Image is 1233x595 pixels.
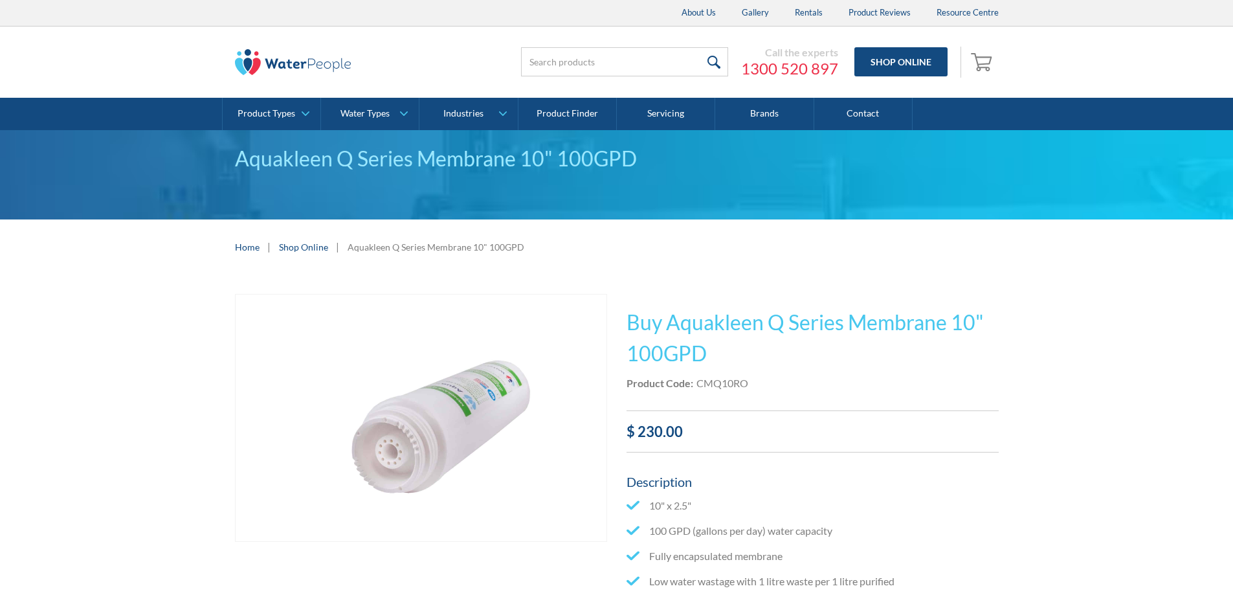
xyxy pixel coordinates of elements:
div: Aquakleen Q Series Membrane 10" 100GPD [348,240,524,254]
div: Call the experts [741,46,838,59]
a: Contact [814,98,913,130]
div: | [266,239,272,254]
h1: Buy Aquakleen Q Series Membrane 10" 100GPD [627,307,999,369]
div: | [335,239,341,254]
a: Product Types [223,98,320,130]
li: Fully encapsulated membrane [627,548,999,564]
img: shopping cart [971,51,995,72]
a: Home [235,240,260,254]
div: $ 230.00 [627,421,999,442]
div: Water Types [340,108,390,119]
a: 1300 520 897 [741,59,838,78]
a: Servicing [617,98,715,130]
div: Aquakleen Q Series Membrane 10" 100GPD [235,143,999,174]
strong: Product Code: [627,377,693,389]
input: Search products [521,47,728,76]
img: Aquakleen Q Series Membrane 10" 100GPD [236,295,606,542]
img: The Water People [235,49,351,75]
li: Low water wastage with 1 litre waste per 1 litre purified [627,574,999,589]
h5: Description [627,472,999,491]
div: CMQ10RO [696,376,748,391]
li: 100 GPD (gallons per day) water capacity [627,523,999,539]
a: Water Types [321,98,419,130]
iframe: podium webchat widget bubble [1104,530,1233,595]
a: open lightbox [235,294,607,543]
div: Product Types [238,108,295,119]
a: Open cart [968,47,999,78]
div: Industries [443,108,483,119]
a: Brands [715,98,814,130]
a: Shop Online [279,240,328,254]
a: Industries [419,98,517,130]
a: Shop Online [854,47,948,76]
li: 10" x 2.5" [627,498,999,513]
a: Product Finder [518,98,617,130]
